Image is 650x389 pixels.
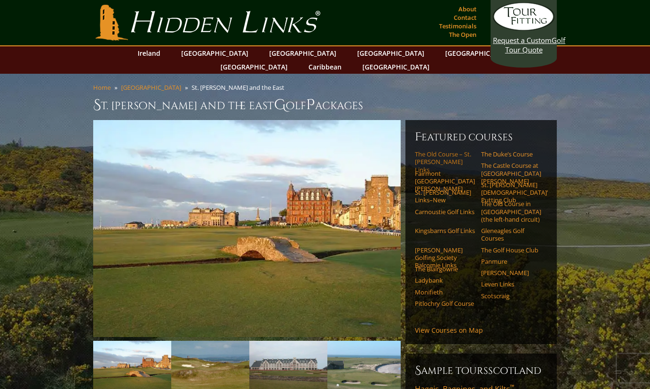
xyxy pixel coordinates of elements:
a: [GEOGRAPHIC_DATA] [216,60,292,74]
a: Request a CustomGolf Tour Quote [493,2,554,54]
li: St. [PERSON_NAME] and the East [192,83,288,92]
a: [GEOGRAPHIC_DATA] [440,46,517,60]
a: Testimonials [437,19,479,33]
a: The Open [447,28,479,41]
a: Pitlochry Golf Course [415,300,475,307]
a: [PERSON_NAME] Golfing Society Balcomie Links [415,246,475,269]
a: [GEOGRAPHIC_DATA] [176,46,253,60]
a: [PERSON_NAME] [481,269,541,277]
h6: Featured Courses [415,130,547,145]
a: Contact [451,11,479,24]
span: G [274,95,286,114]
a: [GEOGRAPHIC_DATA] [352,46,429,60]
a: St. [PERSON_NAME] [DEMOGRAPHIC_DATA]’ Putting Club [481,181,541,204]
a: Gleneagles Golf Courses [481,227,541,242]
a: Carnoustie Golf Links [415,208,475,216]
a: View Courses on Map [415,326,483,335]
a: Panmure [481,258,541,265]
a: Scotscraig [481,292,541,300]
a: [GEOGRAPHIC_DATA] [358,60,434,74]
a: Caribbean [304,60,346,74]
a: Monifieth [415,288,475,296]
a: The Old Course in [GEOGRAPHIC_DATA] (the left-hand circuit) [481,200,541,223]
a: Kingsbarns Golf Links [415,227,475,234]
span: Request a Custom [493,35,552,45]
a: Home [93,83,111,92]
a: The Duke’s Course [481,150,541,158]
a: The Castle Course at [GEOGRAPHIC_DATA][PERSON_NAME] [481,162,541,185]
a: The Golf House Club [481,246,541,254]
a: Ireland [133,46,165,60]
a: Ladybank [415,277,475,284]
a: Fairmont [GEOGRAPHIC_DATA][PERSON_NAME] [415,170,475,193]
a: The Old Course – St. [PERSON_NAME] Links [415,150,475,173]
h1: St. [PERSON_NAME] and the East olf ackages [93,95,557,114]
a: St. [PERSON_NAME] Links–New [415,189,475,204]
a: [GEOGRAPHIC_DATA] [264,46,341,60]
a: The Blairgowrie [415,265,475,273]
span: P [306,95,315,114]
a: Leven Links [481,280,541,288]
a: About [456,2,479,16]
h6: Sample ToursScotland [415,363,547,378]
a: [GEOGRAPHIC_DATA] [121,83,181,92]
